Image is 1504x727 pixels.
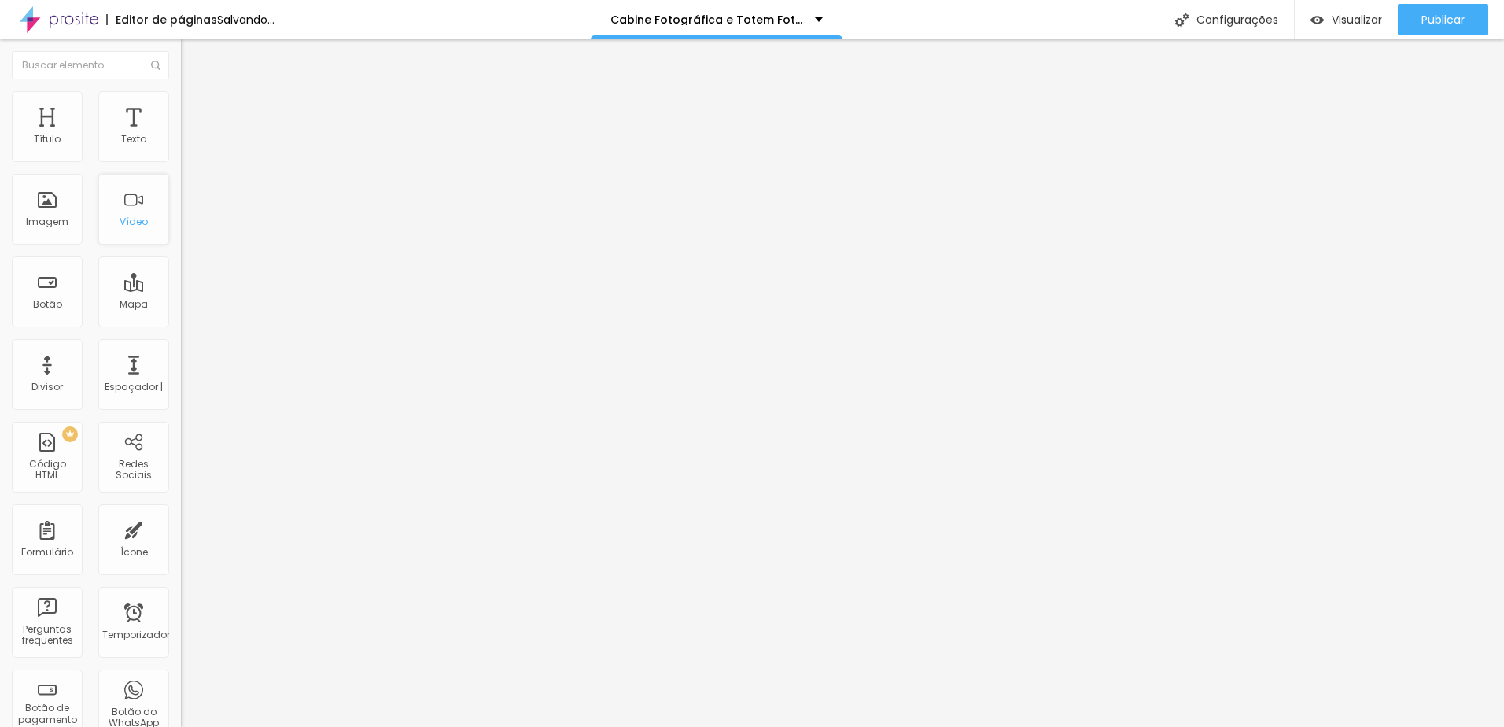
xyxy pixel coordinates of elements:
[1196,14,1278,25] font: Configurações
[102,629,164,640] div: Temporizador
[102,459,164,482] div: Redes Sociais
[610,14,803,25] p: Cabine Fotográfica e Totem Fotográfico
[34,134,61,145] div: Título
[31,382,63,393] div: Divisor
[16,703,78,725] div: Botão de pagamento
[120,547,148,558] div: Ícone
[1295,4,1398,35] button: Visualizar
[16,459,78,482] div: Código HTML
[1398,4,1488,35] button: Publicar
[1175,13,1189,27] img: Ícone
[1310,13,1324,27] img: view-1.svg
[16,624,78,647] div: Perguntas frequentes
[217,14,275,25] div: Salvando...
[21,547,73,558] div: Formulário
[120,216,148,227] div: Vídeo
[1332,13,1382,26] span: Visualizar
[26,216,68,227] div: Imagem
[1421,13,1465,26] span: Publicar
[105,382,163,393] div: Espaçador |
[106,14,217,25] div: Editor de páginas
[33,299,62,310] div: Botão
[181,39,1504,727] iframe: Editor
[151,61,160,70] img: Ícone
[121,134,146,145] div: Texto
[12,51,169,79] input: Buscar elemento
[120,299,148,310] div: Mapa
